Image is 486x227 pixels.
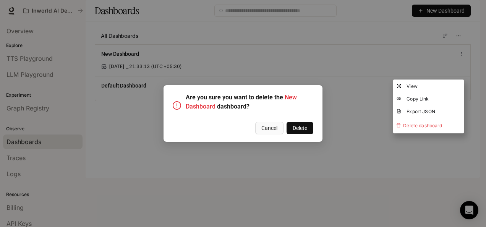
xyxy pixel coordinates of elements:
[407,83,418,89] span: View
[287,122,313,134] button: Delete
[173,101,181,110] span: exclamation-circle
[393,105,464,118] button: Export JSON
[407,96,429,102] span: Copy Link
[255,122,283,134] button: Cancel
[393,92,464,105] button: Copy Link
[393,80,464,92] button: View
[396,123,401,128] span: delete
[393,118,464,133] span: Delete dashboard
[261,124,277,132] span: Cancel
[293,124,307,132] span: Delete
[407,109,435,114] span: Export JSON
[186,93,313,111] h5: Are you sure you want to delete the dashboard?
